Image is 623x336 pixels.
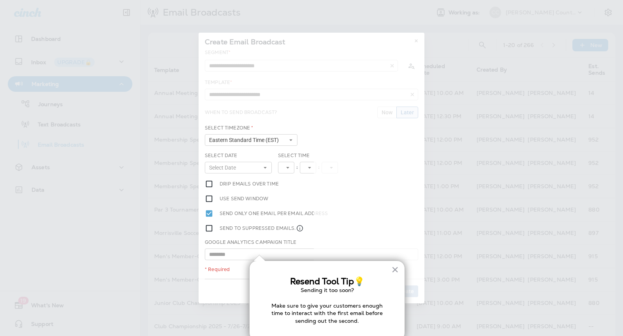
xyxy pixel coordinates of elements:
[265,276,389,287] h3: Resend Tool Tip💡
[265,302,389,325] p: Make sure to give your customers enough time to interact with the first email before sending out ...
[205,152,238,159] label: Select Date
[265,287,389,294] p: Sending it too soon?
[205,266,418,273] div: * Required
[220,209,328,218] label: Send only one email per email address
[205,125,253,131] label: Select Timezone
[391,263,399,276] button: Close
[220,180,279,188] label: Drip emails over time
[209,137,282,143] span: Eastern Standard Time (EST)
[205,239,296,245] label: Google Analytics Campaign Title
[209,164,239,171] span: Select Date
[220,224,304,233] label: Send to suppressed emails.
[294,162,300,173] div: :
[220,194,268,203] label: Use send window
[278,152,310,159] label: Select Time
